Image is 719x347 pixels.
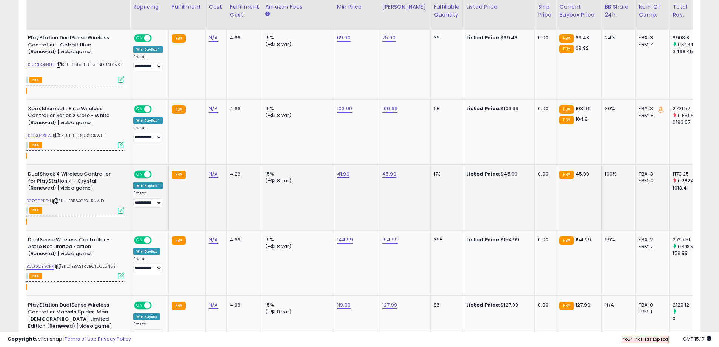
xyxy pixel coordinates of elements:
[265,11,270,18] small: Amazon Fees.
[605,34,630,41] div: 24%
[209,236,218,244] a: N/A
[466,171,529,177] div: $45.99
[434,105,457,112] div: 68
[538,3,553,19] div: Ship Price
[673,119,703,126] div: 6193.67
[11,62,123,73] span: | SKU: Cobalt Blue EBDUALSNSE PS5
[28,302,120,332] b: PlayStation DualSense Wireless Controller Marvels Spider-Man [DEMOGRAPHIC_DATA] Limited Edition (...
[135,35,144,42] span: ON
[29,142,42,148] span: FBA
[678,178,699,184] small: (-38.84%)
[11,34,124,82] div: ASIN:
[576,236,591,243] span: 154.99
[576,34,590,41] span: 69.48
[683,335,711,342] span: 2025-09-12 15:17 GMT
[559,45,573,53] small: FBA
[172,105,186,114] small: FBA
[576,105,591,112] span: 103.99
[605,236,630,243] div: 99%
[538,302,550,308] div: 0.00
[382,105,397,113] a: 109.99
[265,105,328,112] div: 15%
[673,236,703,243] div: 2797.51
[29,207,42,214] span: FBA
[466,3,531,11] div: Listed Price
[466,34,500,41] b: Listed Price:
[466,236,529,243] div: $154.99
[9,3,127,11] div: Title
[639,41,664,48] div: FBM: 4
[265,171,328,177] div: 15%
[230,3,259,19] div: Fulfillment Cost
[576,301,590,308] span: 127.99
[8,335,35,342] strong: Copyright
[133,191,163,208] div: Preset:
[466,302,529,308] div: $127.99
[151,302,163,308] span: OFF
[133,117,163,124] div: Win BuyBox *
[172,171,186,179] small: FBA
[135,171,144,178] span: ON
[434,171,457,177] div: 173
[466,236,500,243] b: Listed Price:
[434,34,457,41] div: 36
[673,302,703,308] div: 2120.12
[26,263,54,270] a: B0DGQYGXFK
[135,106,144,113] span: ON
[265,308,328,315] div: (+$1.8 var)
[135,237,144,243] span: ON
[151,106,163,113] span: OFF
[639,236,664,243] div: FBA: 2
[28,105,120,128] b: Xbox Microsoft Elite Wireless Controller Series 2 Core - White (Renewed) [video game]
[559,236,573,245] small: FBA
[673,315,703,322] div: 0
[559,116,573,124] small: FBA
[576,116,588,123] span: 104.8
[605,105,630,112] div: 30%
[133,46,163,53] div: Win BuyBox *
[265,243,328,250] div: (+$1.8 var)
[538,171,550,177] div: 0.00
[434,236,457,243] div: 368
[605,3,632,19] div: BB Share 24h.
[230,34,256,41] div: 4.66
[605,302,630,308] div: N/A
[605,171,630,177] div: 100%
[26,133,52,139] a: B0BS1J43PW
[639,105,664,112] div: FBA: 3
[133,182,163,189] div: Win BuyBox *
[135,302,144,308] span: ON
[151,237,163,243] span: OFF
[382,301,397,309] a: 127.99
[29,273,42,279] span: FBA
[265,3,331,11] div: Amazon Fees
[133,54,163,71] div: Preset:
[538,34,550,41] div: 0.00
[559,302,573,310] small: FBA
[337,236,353,244] a: 144.99
[382,236,398,244] a: 154.99
[133,125,163,142] div: Preset:
[538,105,550,112] div: 0.00
[172,236,186,245] small: FBA
[559,171,573,179] small: FBA
[673,185,703,191] div: 1913.4
[337,34,351,42] a: 69.00
[639,34,664,41] div: FBA: 3
[26,198,51,204] a: B07QD21VY1
[209,170,218,178] a: N/A
[639,243,664,250] div: FBM: 2
[209,34,218,42] a: N/A
[29,77,42,83] span: FBA
[151,171,163,178] span: OFF
[53,133,106,139] span: | SKU: EBELTSRS2CRWHT
[52,198,104,204] span: | SKU: EBPS4CRYLRNWD
[576,170,590,177] span: 45.99
[434,3,460,19] div: Fulfillable Quantity
[559,105,573,114] small: FBA
[209,3,223,11] div: Cost
[382,3,427,11] div: [PERSON_NAME]
[466,105,529,112] div: $103.99
[673,171,703,177] div: 1170.25
[8,336,131,343] div: seller snap | |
